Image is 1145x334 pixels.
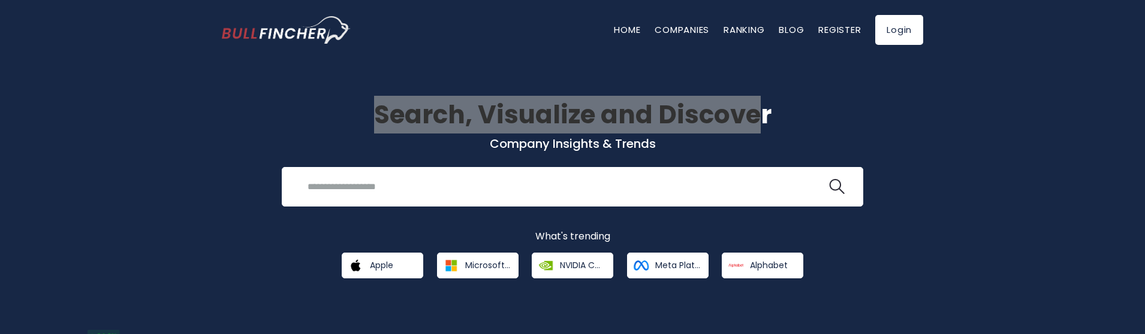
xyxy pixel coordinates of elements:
a: Companies [655,23,709,36]
a: Login [875,15,923,45]
h1: Search, Visualize and Discover [222,96,923,133]
a: Go to homepage [222,16,351,44]
img: bullfincher logo [222,16,351,44]
img: search icon [829,179,845,195]
a: Apple [342,253,423,278]
span: Alphabet [750,260,788,271]
a: Meta Platforms [627,253,709,278]
span: Apple [370,260,393,271]
a: Blog [779,23,804,36]
a: Alphabet [722,253,803,278]
a: Ranking [724,23,764,36]
span: Microsoft Corporation [465,260,510,271]
a: Microsoft Corporation [437,253,519,278]
a: Home [614,23,640,36]
p: Company Insights & Trends [222,136,923,151]
a: Register [818,23,861,36]
span: NVIDIA Corporation [560,260,605,271]
span: Meta Platforms [655,260,700,271]
a: NVIDIA Corporation [532,253,613,278]
p: What's trending [222,230,923,243]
